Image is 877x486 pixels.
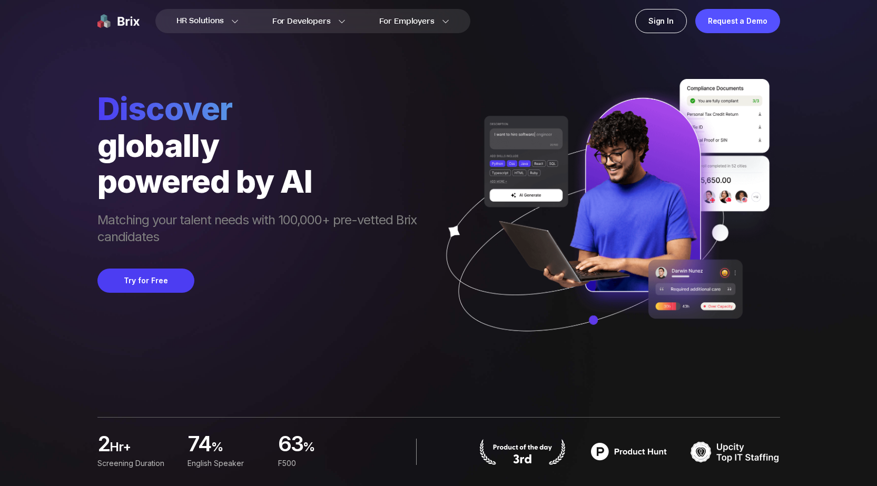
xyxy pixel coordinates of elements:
[691,439,780,465] img: TOP IT STAFFING
[695,9,780,33] a: Request a Demo
[278,458,355,469] div: F500
[278,434,303,455] span: 63
[97,90,427,127] span: Discover
[427,79,780,362] img: ai generate
[272,16,331,27] span: For Developers
[303,439,356,460] span: %
[635,9,687,33] a: Sign In
[478,439,567,465] img: product hunt badge
[379,16,435,27] span: For Employers
[176,13,224,29] span: HR Solutions
[97,163,427,199] div: powered by AI
[97,212,427,247] span: Matching your talent needs with 100,000+ pre-vetted Brix candidates
[584,439,674,465] img: product hunt badge
[97,458,175,469] div: Screening duration
[211,439,265,460] span: %
[188,458,265,469] div: English Speaker
[97,127,427,163] div: globally
[97,269,194,293] button: Try for Free
[97,434,110,455] span: 2
[188,434,211,455] span: 74
[110,439,175,460] span: hr+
